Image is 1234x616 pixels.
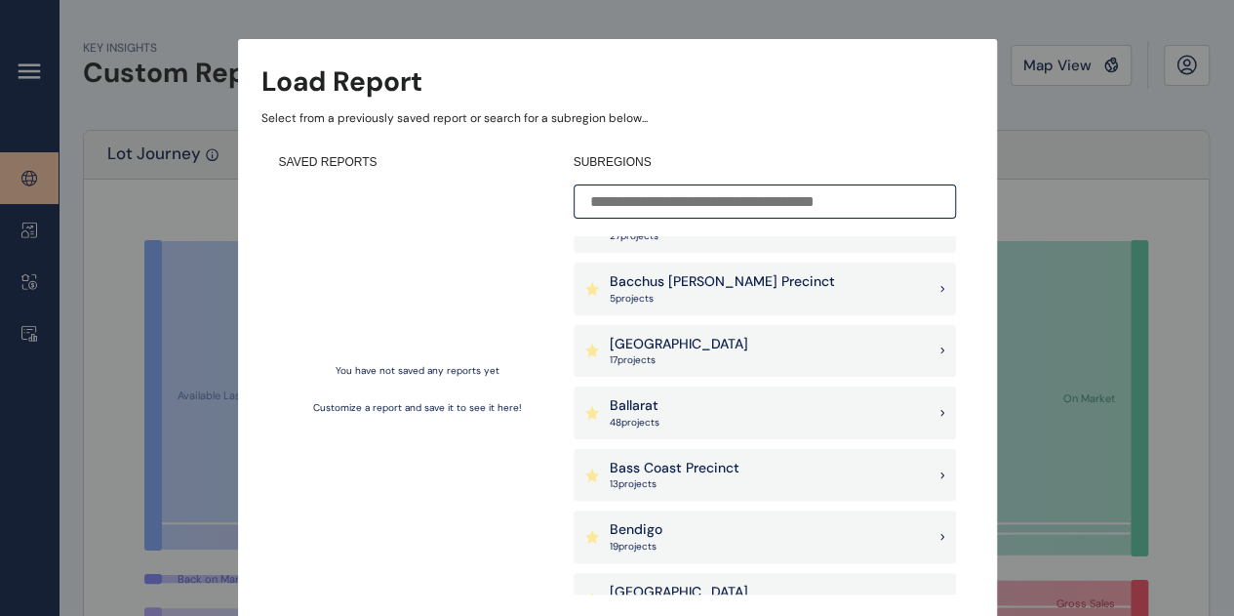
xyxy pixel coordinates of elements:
p: [GEOGRAPHIC_DATA] [610,583,748,602]
h4: SUBREGIONS [574,154,956,171]
p: Bass Coast Precinct [610,459,739,478]
p: 17 project s [610,353,748,367]
p: Ballarat [610,396,659,416]
p: 13 project s [610,477,739,491]
p: 5 project s [610,292,835,306]
p: 19 project s [610,540,662,554]
h4: SAVED REPORTS [279,154,556,171]
p: [GEOGRAPHIC_DATA] [610,335,748,354]
p: 27 project s [610,229,760,243]
p: Customize a report and save it to see it here! [313,401,522,415]
p: Bendigo [610,520,662,540]
p: 48 project s [610,416,659,430]
p: Select from a previously saved report or search for a subregion below... [261,110,974,127]
h3: Load Report [261,62,422,101]
p: Bacchus [PERSON_NAME] Precinct [610,272,835,292]
p: You have not saved any reports yet [336,364,499,378]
